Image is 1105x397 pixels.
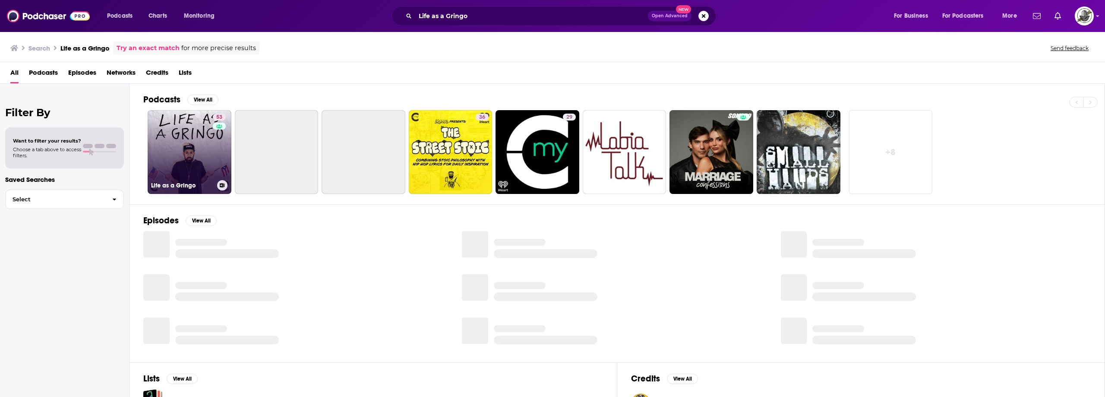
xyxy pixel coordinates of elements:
[148,110,231,194] a: 53Life as a Gringo
[563,114,576,121] a: 29
[143,9,172,23] a: Charts
[1029,9,1044,23] a: Show notifications dropdown
[29,66,58,83] a: Podcasts
[143,94,218,105] a: PodcastsView All
[566,113,572,122] span: 29
[178,9,226,23] button: open menu
[107,66,136,83] a: Networks
[1002,10,1017,22] span: More
[5,175,124,184] p: Saved Searches
[187,95,218,105] button: View All
[117,43,180,53] a: Try an exact match
[184,10,215,22] span: Monitoring
[167,374,198,384] button: View All
[143,215,217,226] a: EpisodesView All
[213,114,226,121] a: 53
[5,106,124,119] h2: Filter By
[216,113,222,122] span: 53
[1051,9,1064,23] a: Show notifications dropdown
[476,114,489,121] a: 36
[143,94,180,105] h2: Podcasts
[143,373,160,384] h2: Lists
[60,44,110,52] h3: Life as a Gringo
[676,5,691,13] span: New
[7,8,90,24] img: Podchaser - Follow, Share and Rate Podcasts
[849,110,933,194] a: +8
[101,9,144,23] button: open menu
[68,66,96,83] a: Episodes
[667,374,698,384] button: View All
[13,146,81,159] span: Choose a tab above to access filters.
[186,216,217,226] button: View All
[937,9,996,23] button: open menu
[894,10,928,22] span: For Business
[143,215,179,226] h2: Episodes
[888,9,939,23] button: open menu
[5,190,124,209] button: Select
[409,110,493,194] a: 36
[179,66,192,83] a: Lists
[6,197,105,202] span: Select
[107,10,133,22] span: Podcasts
[996,9,1028,23] button: open menu
[148,10,167,22] span: Charts
[652,14,688,18] span: Open Advanced
[181,43,256,53] span: for more precise results
[10,66,19,83] a: All
[1075,6,1094,25] button: Show profile menu
[631,373,698,384] a: CreditsView All
[1048,44,1091,52] button: Send feedback
[648,11,691,21] button: Open AdvancedNew
[415,9,648,23] input: Search podcasts, credits, & more...
[1075,6,1094,25] img: User Profile
[146,66,168,83] a: Credits
[28,44,50,52] h3: Search
[143,373,198,384] a: ListsView All
[631,373,660,384] h2: Credits
[479,113,485,122] span: 36
[13,138,81,144] span: Want to filter your results?
[942,10,984,22] span: For Podcasters
[400,6,724,26] div: Search podcasts, credits, & more...
[496,110,579,194] a: 29
[151,182,214,189] h3: Life as a Gringo
[1075,6,1094,25] span: Logged in as PodProMaxBooking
